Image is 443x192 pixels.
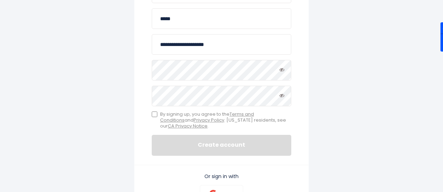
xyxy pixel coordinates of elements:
[194,117,224,123] a: Privacy Policy
[152,112,157,117] input: By signing up, you agree to theTerms and ConditionsandPrivacy Policy. [US_STATE] residents, see o...
[168,123,208,129] a: CA Privacy Notice
[152,173,291,179] p: Or sign in with
[152,135,291,156] button: Create account
[279,67,284,72] i: Toggle password visibility
[160,111,254,123] a: Terms and Conditions
[160,112,291,129] span: By signing up, you agree to the and . [US_STATE] residents, see our .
